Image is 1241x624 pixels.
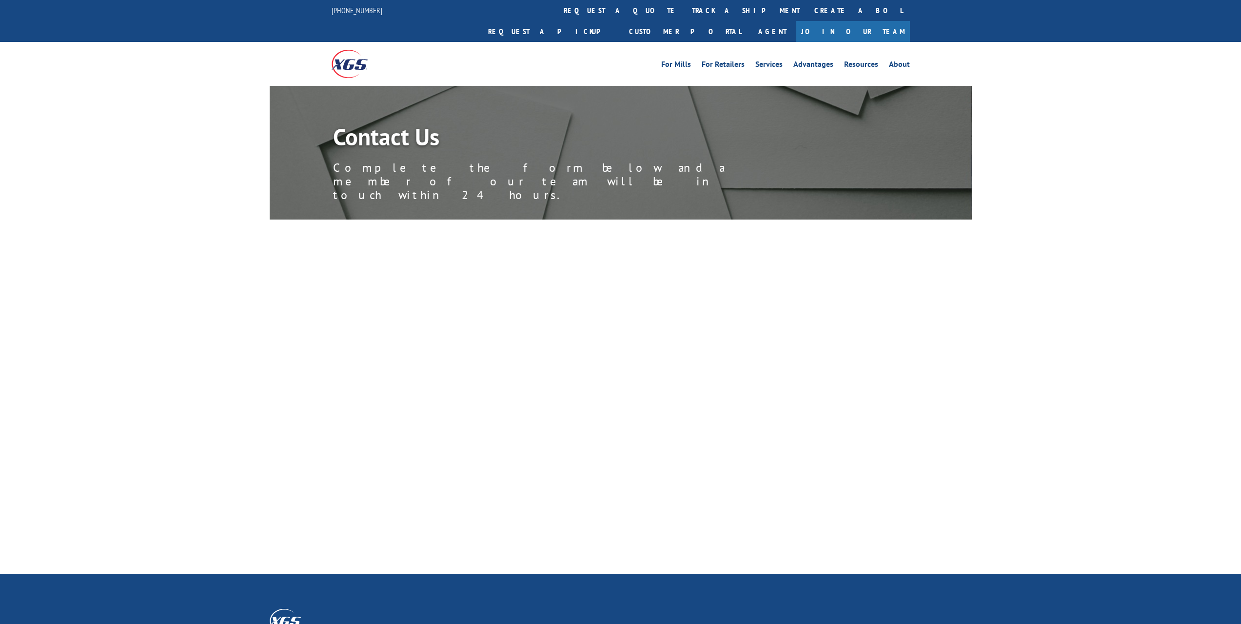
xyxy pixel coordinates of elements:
a: Services [755,60,783,71]
a: Request a pickup [481,21,622,42]
a: [PHONE_NUMBER] [332,5,382,15]
h1: Contact Us [333,125,772,153]
iframe: Form 0 [278,251,972,543]
a: For Mills [661,60,691,71]
a: Agent [749,21,796,42]
a: Customer Portal [622,21,749,42]
a: About [889,60,910,71]
a: Advantages [793,60,833,71]
p: Complete the form below and a member of our team will be in touch within 24 hours. [333,161,772,202]
a: Resources [844,60,878,71]
a: Join Our Team [796,21,910,42]
a: For Retailers [702,60,745,71]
